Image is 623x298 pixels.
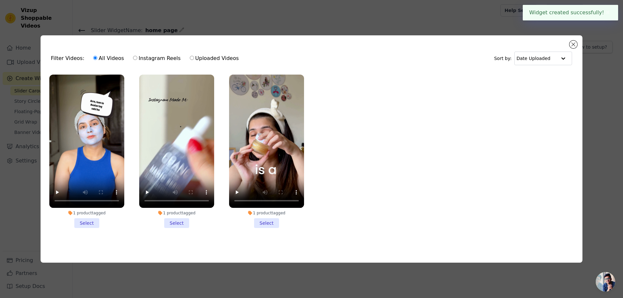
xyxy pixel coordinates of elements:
[229,210,304,216] div: 1 product tagged
[49,210,124,216] div: 1 product tagged
[139,210,214,216] div: 1 product tagged
[523,5,618,20] div: Widget created successfully!
[93,54,124,63] label: All Videos
[494,52,572,65] div: Sort by:
[604,9,612,17] button: Close
[51,51,242,66] div: Filter Videos:
[133,54,181,63] label: Instagram Reels
[189,54,239,63] label: Uploaded Videos
[569,41,577,48] button: Close modal
[596,272,615,292] div: Open chat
